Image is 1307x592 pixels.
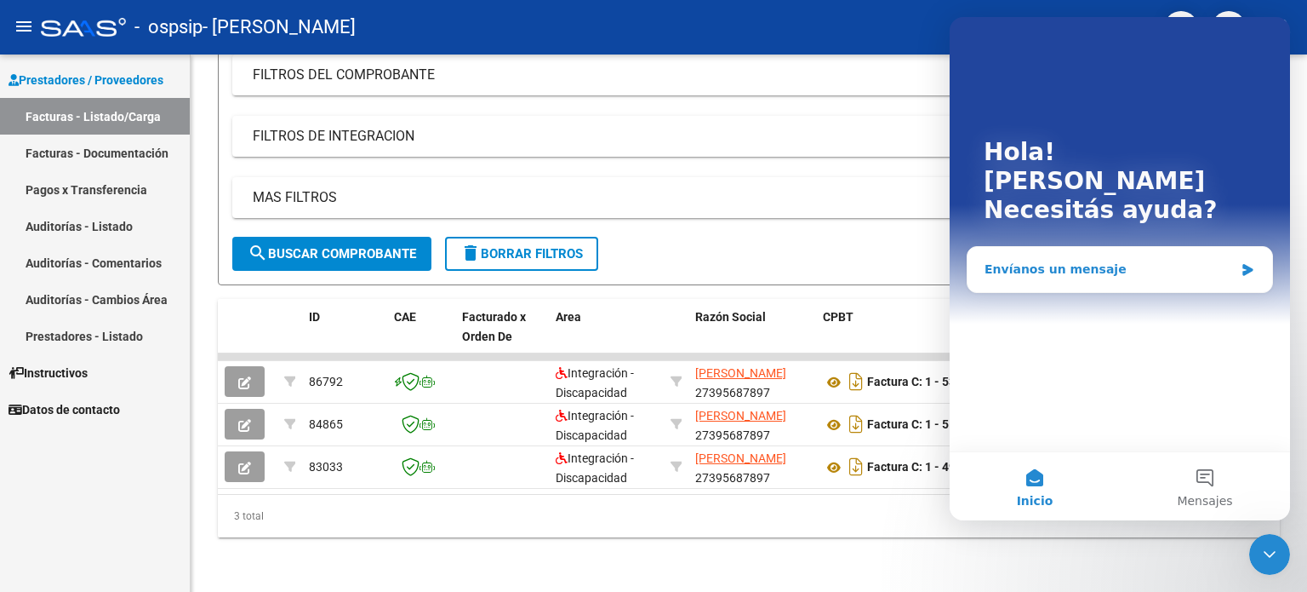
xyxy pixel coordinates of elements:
[134,9,203,46] span: - ospsip
[309,417,343,431] span: 84865
[248,246,416,262] span: Buscar Comprobante
[695,364,809,399] div: 27395687897
[695,366,786,380] span: [PERSON_NAME]
[387,299,455,374] datatable-header-cell: CAE
[867,461,962,474] strong: Factura C: 1 - 495
[302,299,387,374] datatable-header-cell: ID
[232,116,1265,157] mat-expansion-panel-header: FILTROS DE INTEGRACION
[867,418,962,432] strong: Factura C: 1 - 515
[9,364,88,382] span: Instructivos
[845,368,867,395] i: Descargar documento
[232,237,431,271] button: Buscar Comprobante
[253,188,1224,207] mat-panel-title: MAS FILTROS
[1249,534,1290,575] iframe: Intercom live chat
[950,17,1290,520] iframe: Intercom live chat
[394,310,416,324] span: CAE
[556,310,581,324] span: Area
[218,495,1280,537] div: 3 total
[309,460,343,474] span: 83033
[14,16,34,37] mat-icon: menu
[845,453,867,480] i: Descargar documento
[556,409,634,442] span: Integración - Discapacidad
[309,375,343,388] span: 86792
[460,246,583,262] span: Borrar Filtros
[688,299,816,374] datatable-header-cell: Razón Social
[9,400,120,419] span: Datos de contacto
[556,451,634,485] span: Integración - Discapacidad
[232,55,1265,95] mat-expansion-panel-header: FILTROS DEL COMPROBANTE
[248,243,268,263] mat-icon: search
[695,406,809,442] div: 27395687897
[845,411,867,438] i: Descargar documento
[695,310,766,324] span: Razón Social
[695,451,786,465] span: [PERSON_NAME]
[695,449,809,485] div: 27395687897
[253,66,1224,84] mat-panel-title: FILTROS DEL COMPROBANTE
[455,299,549,374] datatable-header-cell: Facturado x Orden De
[445,237,598,271] button: Borrar Filtros
[816,299,995,374] datatable-header-cell: CPBT
[556,366,634,399] span: Integración - Discapacidad
[549,299,664,374] datatable-header-cell: Area
[9,71,163,89] span: Prestadores / Proveedores
[823,310,853,324] span: CPBT
[232,177,1265,218] mat-expansion-panel-header: MAS FILTROS
[309,310,320,324] span: ID
[462,310,526,343] span: Facturado x Orden De
[867,376,962,389] strong: Factura C: 1 - 536
[460,243,481,263] mat-icon: delete
[203,9,356,46] span: - [PERSON_NAME]
[695,409,786,422] span: [PERSON_NAME]
[253,127,1224,146] mat-panel-title: FILTROS DE INTEGRACION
